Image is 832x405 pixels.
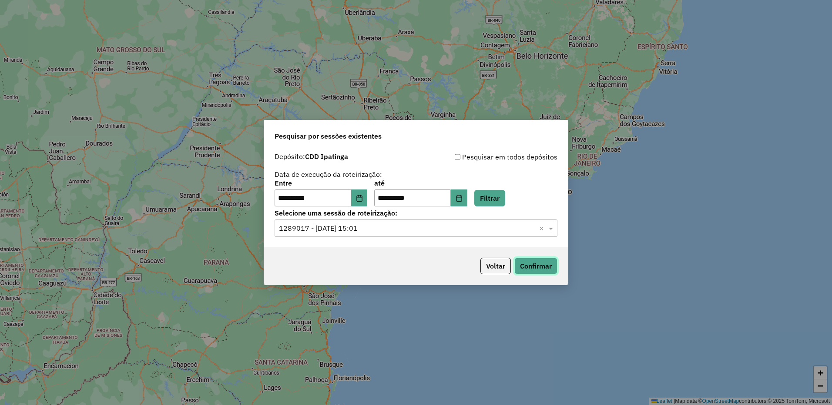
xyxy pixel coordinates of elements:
div: Pesquisar em todos depósitos [416,152,557,162]
span: Clear all [539,223,547,233]
label: Depósito: [275,151,348,162]
button: Choose Date [351,189,368,207]
label: Selecione uma sessão de roteirização: [275,208,557,218]
button: Choose Date [451,189,467,207]
button: Confirmar [514,258,557,274]
strong: CDD Ipatinga [305,152,348,161]
button: Voltar [480,258,511,274]
span: Pesquisar por sessões existentes [275,131,382,141]
label: Data de execução da roteirização: [275,169,382,179]
button: Filtrar [474,190,505,206]
label: até [374,178,467,188]
label: Entre [275,178,367,188]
